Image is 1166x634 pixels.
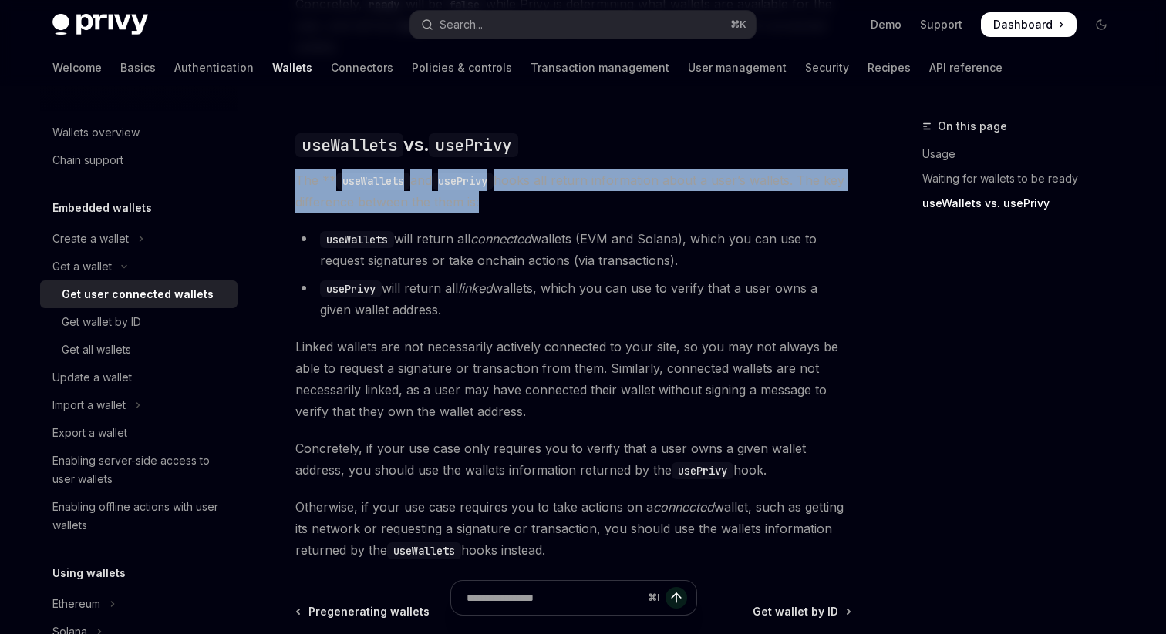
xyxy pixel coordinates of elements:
a: Enabling offline actions with user wallets [40,493,238,539]
div: Get a wallet [52,257,112,276]
div: Export a wallet [52,424,127,442]
a: API reference [929,49,1003,86]
span: ⌘ K [730,18,746,31]
li: will return all wallets (EVM and Solana), which you can use to request signatures or take onchain... [295,228,851,271]
a: Support [920,17,962,32]
a: Recipes [868,49,911,86]
code: usePrivy [672,462,733,479]
button: Send message [666,587,687,609]
code: usePrivy [429,133,517,157]
div: Chain support [52,151,123,169]
span: Otherwise, if your use case requires you to take actions on a wallet, such as getting its network... [295,496,851,561]
input: Ask a question... [467,581,642,615]
button: Toggle Get a wallet section [40,253,238,280]
div: Import a wallet [52,396,126,414]
button: Toggle Import a wallet section [40,391,238,419]
button: Toggle Create a wallet section [40,225,238,253]
span: vs. [295,133,517,157]
a: Usage [922,142,1126,166]
div: Search... [440,15,483,34]
a: Transaction management [531,49,669,86]
code: useWallets [320,231,394,248]
code: useWallets [336,173,410,190]
a: Waiting for wallets to be ready [922,166,1126,191]
a: Chain support [40,146,238,174]
div: Update a wallet [52,368,132,387]
a: Get user connected wallets [40,280,238,308]
a: Dashboard [981,12,1077,37]
a: Export a wallet [40,419,238,447]
div: Create a wallet [52,230,129,248]
span: Dashboard [993,17,1053,32]
a: Update a wallet [40,364,238,391]
h5: Embedded wallets [52,199,152,217]
a: Wallets [272,49,312,86]
div: Get all wallets [62,340,131,359]
div: Ethereum [52,595,100,613]
span: Concretely, if your use case only requires you to verify that a user owns a given wallet address,... [295,438,851,481]
a: Connectors [331,49,393,86]
a: Enabling server-side access to user wallets [40,447,238,493]
em: connected [653,499,714,515]
span: Linked wallets are not necessarily actively connected to your site, so you may not always be able... [295,336,851,422]
a: Welcome [52,49,102,86]
code: usePrivy [432,173,494,190]
a: User management [688,49,787,86]
h5: Using wallets [52,564,126,582]
a: Security [805,49,849,86]
span: The ** and hooks all return information about a user’s wallets. The key difference between the th... [295,169,851,213]
code: usePrivy [320,280,382,297]
button: Toggle Ethereum section [40,590,238,618]
div: Get wallet by ID [62,313,141,331]
a: Wallets overview [40,119,238,146]
div: Enabling offline actions with user wallets [52,498,228,535]
a: Get all wallets [40,336,238,364]
div: Wallets overview [52,123,140,142]
em: connected [470,231,531,247]
div: Get user connected wallets [62,285,214,304]
button: Toggle dark mode [1089,12,1114,37]
code: useWallets [387,542,461,559]
a: useWallets vs. usePrivy [922,191,1126,216]
a: Get wallet by ID [40,308,238,336]
button: Open search [410,11,756,39]
a: Authentication [174,49,254,86]
span: On this page [938,117,1007,136]
a: Demo [871,17,901,32]
li: will return all wallets, which you can use to verify that a user owns a given wallet address. [295,277,851,320]
a: Policies & controls [412,49,512,86]
a: Basics [120,49,156,86]
div: Enabling server-side access to user wallets [52,451,228,488]
em: linked [458,280,493,296]
img: dark logo [52,14,148,35]
code: useWallets [295,133,403,157]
